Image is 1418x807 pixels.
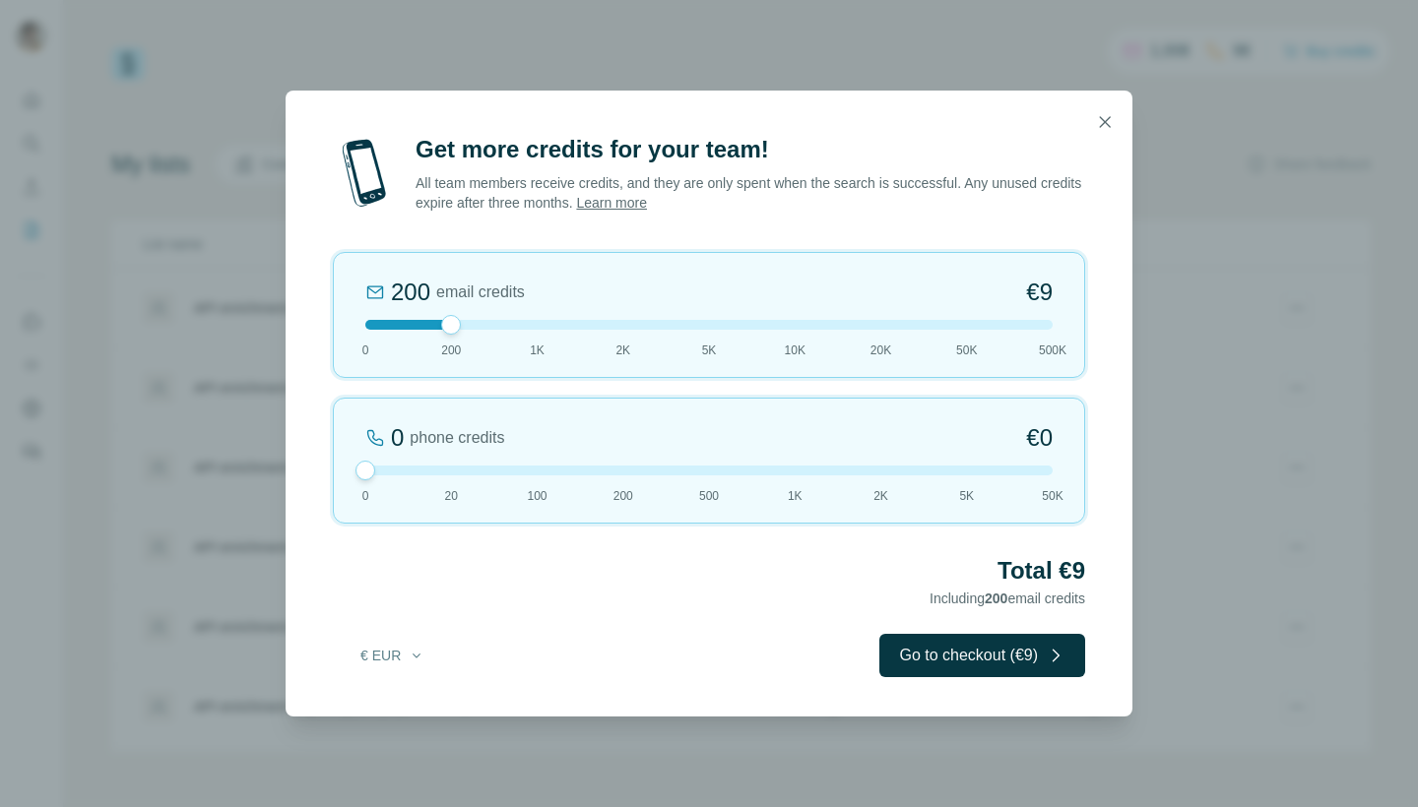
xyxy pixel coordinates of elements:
span: €9 [1026,277,1053,308]
div: 200 [391,277,430,308]
img: mobile-phone [333,134,396,213]
div: 0 [391,422,404,454]
span: 0 [362,487,369,505]
span: Including email credits [930,590,1085,606]
span: 1K [530,341,545,359]
span: €0 [1026,422,1053,454]
span: 5K [959,487,974,505]
span: 2K [615,341,630,359]
span: 1K [788,487,803,505]
p: All team members receive credits, and they are only spent when the search is successful. Any unus... [416,173,1085,213]
button: € EUR [347,638,438,673]
span: 20K [870,341,891,359]
span: 200 [441,341,461,359]
span: 50K [1042,487,1063,505]
span: 2K [873,487,888,505]
h2: Total €9 [333,555,1085,587]
span: email credits [436,280,525,304]
span: 500K [1039,341,1066,359]
span: 200 [613,487,633,505]
span: 100 [527,487,547,505]
a: Learn more [576,195,647,211]
span: 200 [985,590,1007,606]
span: 0 [362,341,369,359]
span: phone credits [410,426,504,450]
span: 10K [785,341,806,359]
span: 50K [956,341,977,359]
button: Go to checkout (€9) [879,634,1085,677]
span: 5K [702,341,717,359]
span: 500 [699,487,719,505]
span: 20 [445,487,458,505]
